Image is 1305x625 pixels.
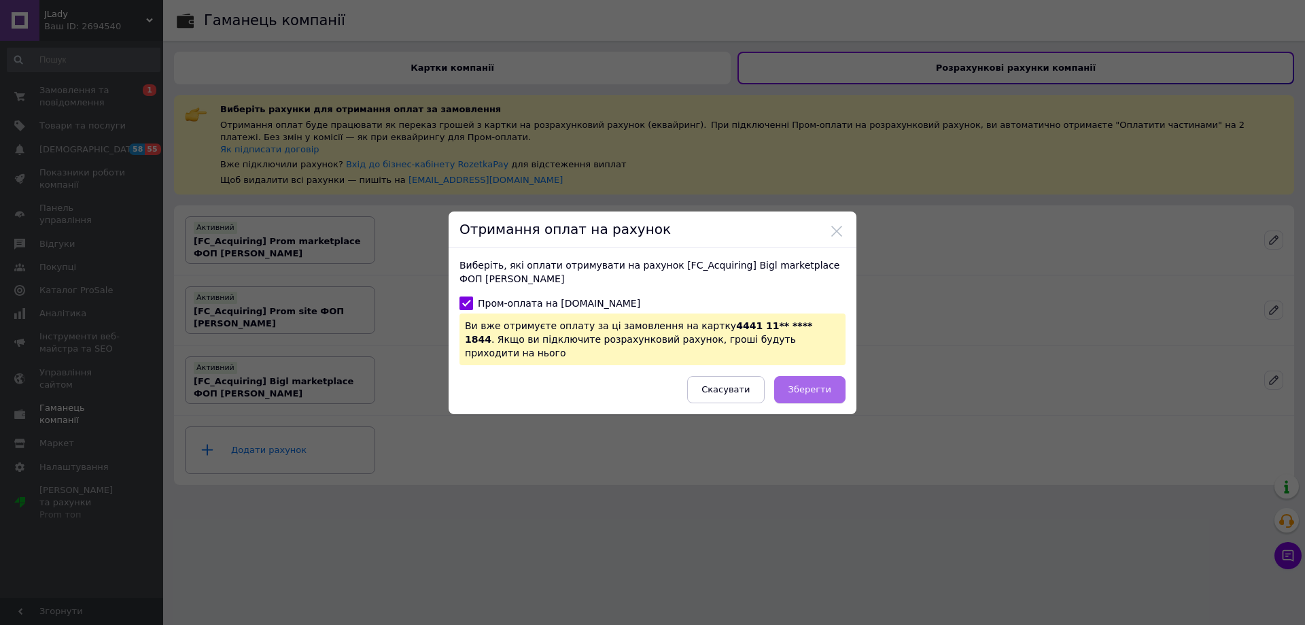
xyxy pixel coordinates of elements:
[459,258,846,286] p: Виберіть, які оплати отримувати на рахунок [FC_Acquiring] Bigl marketplace ФОП [PERSON_NAME]
[459,297,640,310] label: Пром-оплата на [DOMAIN_NAME]
[687,376,764,403] button: Скасувати
[774,376,846,403] button: Зберегти
[788,384,831,394] span: Зберегти
[701,384,750,394] span: Скасувати
[459,221,671,237] span: Отримання оплат на рахунок
[459,314,846,365] p: Ви вже отримуєте оплату за ці замовлення на картку . Якщо ви підключите розрахунковий рахунок, гр...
